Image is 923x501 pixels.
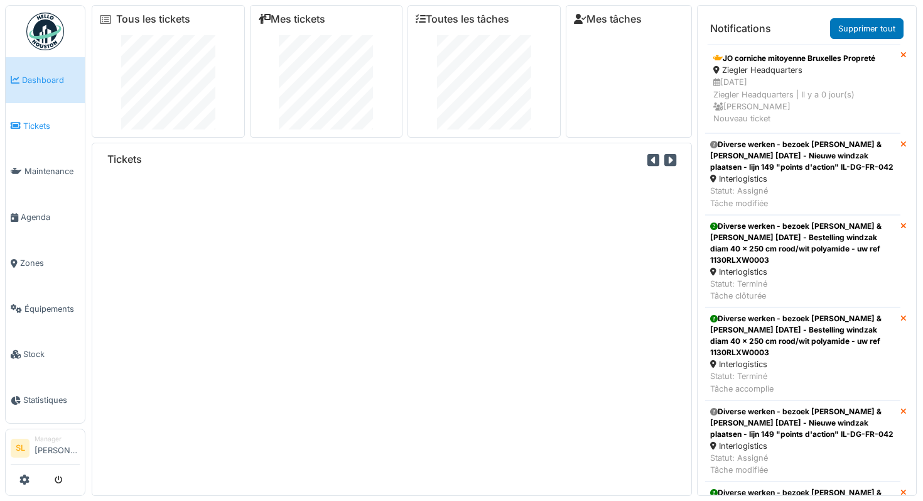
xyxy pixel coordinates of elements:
[24,165,80,177] span: Maintenance
[710,370,895,394] div: Statut: Terminé Tâche accomplie
[35,434,80,444] div: Manager
[26,13,64,50] img: Badge_color-CXgf-gQk.svg
[24,303,80,315] span: Équipements
[6,377,85,423] a: Statistiques
[713,53,892,64] div: JO corniche mitoyenne Bruxelles Propreté
[22,74,80,86] span: Dashboard
[574,13,642,25] a: Mes tâches
[6,149,85,195] a: Maintenance
[710,173,895,185] div: Interlogistics
[23,120,80,132] span: Tickets
[710,139,895,173] div: Diverse werken - bezoek [PERSON_NAME] & [PERSON_NAME] [DATE] - Nieuwe windzak plaatsen - lijn 149...
[710,221,895,266] div: Diverse werken - bezoek [PERSON_NAME] & [PERSON_NAME] [DATE] - Bestelling windzak diam 40 x 250 c...
[116,13,190,25] a: Tous les tickets
[6,332,85,378] a: Stock
[713,76,892,124] div: [DATE] Ziegler Headquarters | Il y a 0 jour(s) [PERSON_NAME] Nouveau ticket
[710,278,895,302] div: Statut: Terminé Tâche clôturée
[705,44,900,133] a: JO corniche mitoyenne Bruxelles Propreté Ziegler Headquarters [DATE]Ziegler Headquarters | Il y a...
[21,211,80,223] span: Agenda
[705,215,900,308] a: Diverse werken - bezoek [PERSON_NAME] & [PERSON_NAME] [DATE] - Bestelling windzak diam 40 x 250 c...
[107,153,142,165] h6: Tickets
[705,400,900,482] a: Diverse werken - bezoek [PERSON_NAME] & [PERSON_NAME] [DATE] - Nieuwe windzak plaatsen - lijn 149...
[710,266,895,278] div: Interlogistics
[35,434,80,461] li: [PERSON_NAME]
[710,440,895,452] div: Interlogistics
[705,307,900,400] a: Diverse werken - bezoek [PERSON_NAME] & [PERSON_NAME] [DATE] - Bestelling windzak diam 40 x 250 c...
[6,57,85,103] a: Dashboard
[20,257,80,269] span: Zones
[6,194,85,240] a: Agenda
[11,439,30,458] li: SL
[416,13,509,25] a: Toutes les tâches
[23,348,80,360] span: Stock
[6,240,85,286] a: Zones
[710,358,895,370] div: Interlogistics
[713,64,892,76] div: Ziegler Headquarters
[11,434,80,465] a: SL Manager[PERSON_NAME]
[6,103,85,149] a: Tickets
[830,18,904,39] a: Supprimer tout
[710,23,771,35] h6: Notifications
[705,133,900,215] a: Diverse werken - bezoek [PERSON_NAME] & [PERSON_NAME] [DATE] - Nieuwe windzak plaatsen - lijn 149...
[6,286,85,332] a: Équipements
[710,406,895,440] div: Diverse werken - bezoek [PERSON_NAME] & [PERSON_NAME] [DATE] - Nieuwe windzak plaatsen - lijn 149...
[710,452,895,476] div: Statut: Assigné Tâche modifiée
[23,394,80,406] span: Statistiques
[710,313,895,358] div: Diverse werken - bezoek [PERSON_NAME] & [PERSON_NAME] [DATE] - Bestelling windzak diam 40 x 250 c...
[710,185,895,209] div: Statut: Assigné Tâche modifiée
[258,13,325,25] a: Mes tickets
